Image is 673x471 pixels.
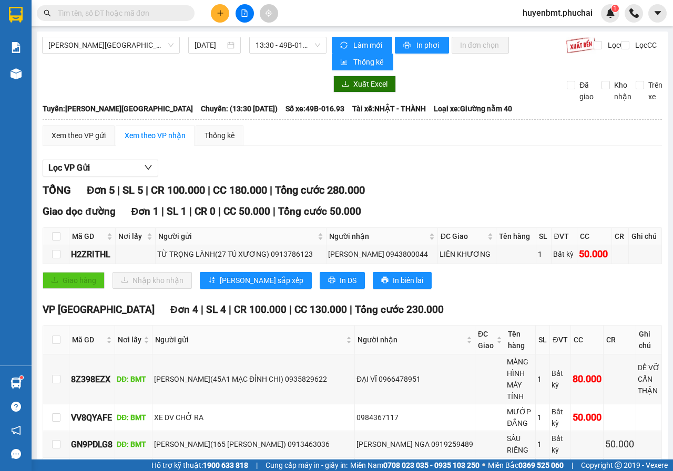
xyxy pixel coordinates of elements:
[256,459,258,471] span: |
[195,39,225,51] input: 14/09/2025
[507,406,534,429] div: MƯỚP ĐẮNG
[117,184,120,196] span: |
[44,9,51,17] span: search
[482,463,485,467] span: ⚪️
[154,373,353,385] div: [PERSON_NAME](45A1 MẠC ĐỈNH CHI) 0935829622
[266,459,348,471] span: Cung cấp máy in - giấy in:
[579,247,610,261] div: 50.000
[189,205,192,217] span: |
[604,39,631,51] span: Lọc CR
[332,54,393,70] button: bar-chartThống kê
[71,373,113,386] div: 8Z398EZX
[644,79,667,102] span: Trên xe
[43,205,116,217] span: Giao dọc đường
[265,9,272,17] span: aim
[11,425,21,435] span: notification
[537,412,548,423] div: 1
[205,130,234,141] div: Thống kê
[358,334,464,346] span: Người nhận
[11,449,21,459] span: message
[605,437,634,452] div: 50.000
[69,245,116,264] td: H2ZRITHL
[356,373,473,385] div: ĐẠI VĨ 0966478951
[328,248,435,260] div: [PERSON_NAME] 0943800044
[220,275,303,286] span: [PERSON_NAME] sắp xếp
[229,303,231,316] span: |
[328,276,335,285] span: printer
[71,248,114,261] div: H2ZRITHL
[43,303,155,316] span: VP [GEOGRAPHIC_DATA]
[72,334,104,346] span: Mã GD
[69,404,115,431] td: VV8QYAFE
[571,326,604,354] th: CC
[507,356,534,402] div: MÀNG HÌNH MÁY TÍNH
[553,248,575,260] div: Bất kỳ
[58,7,182,19] input: Tìm tên, số ĐT hoặc mã đơn
[536,228,552,245] th: SL
[505,326,536,354] th: Tên hàng
[488,459,564,471] span: Miền Bắc
[353,78,388,90] span: Xuất Excel
[234,303,287,316] span: CR 100.000
[604,326,636,354] th: CR
[355,303,444,316] span: Tổng cước 230.000
[536,326,550,354] th: SL
[131,205,159,217] span: Đơn 1
[9,7,23,23] img: logo-vxr
[285,103,344,114] span: Số xe: 49B-016.93
[342,80,349,89] span: download
[514,6,601,19] span: huyenbmt.phuchai
[208,184,210,196] span: |
[118,231,145,242] span: Nơi lấy
[117,438,150,450] div: DĐ: BMT
[270,184,272,196] span: |
[273,205,276,217] span: |
[158,231,315,242] span: Người gửi
[629,8,639,18] img: phone-icon
[71,411,113,424] div: VV8QYAFE
[151,459,248,471] span: Hỗ trợ kỹ thuật:
[356,438,473,450] div: [PERSON_NAME] NGA 0919259489
[352,103,426,114] span: Tài xế: NHẬT - THÀNH
[144,163,152,172] span: down
[48,161,90,174] span: Lọc VP Gửi
[43,272,105,289] button: uploadGiao hàng
[11,68,22,79] img: warehouse-icon
[636,326,662,354] th: Ghi chú
[217,9,224,17] span: plus
[146,184,148,196] span: |
[11,42,22,53] img: solution-icon
[575,79,598,102] span: Đã giao
[48,37,174,53] span: Gia Lai - Đà Lạt
[350,303,352,316] span: |
[507,433,534,456] div: SẦU RIÊNG
[373,272,432,289] button: printerIn biên lai
[201,303,203,316] span: |
[434,103,512,114] span: Loại xe: Giường nằm 40
[631,39,658,51] span: Lọc CC
[20,376,23,379] sup: 1
[208,276,216,285] span: sort-ascending
[333,76,396,92] button: downloadXuất Excel
[275,184,365,196] span: Tổng cước 280.000
[69,431,115,458] td: GN9PDLG8
[43,184,71,196] span: TỔNG
[223,205,270,217] span: CC 50.000
[518,461,564,469] strong: 0369 525 060
[573,372,601,386] div: 80.000
[538,248,549,260] div: 1
[11,402,21,412] span: question-circle
[170,303,198,316] span: Đơn 4
[157,248,324,260] div: TỪ TRỌNG LÀNH(27 TÚ XƯƠNG) 0913786123
[278,205,361,217] span: Tổng cước 50.000
[552,368,568,391] div: Bất kỳ
[393,275,423,286] span: In biên lai
[167,205,187,217] span: SL 1
[353,56,385,68] span: Thống kê
[289,303,292,316] span: |
[211,4,229,23] button: plus
[117,412,150,423] div: DĐ: BMT
[648,4,667,23] button: caret-down
[213,184,267,196] span: CC 180.000
[125,130,186,141] div: Xem theo VP nhận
